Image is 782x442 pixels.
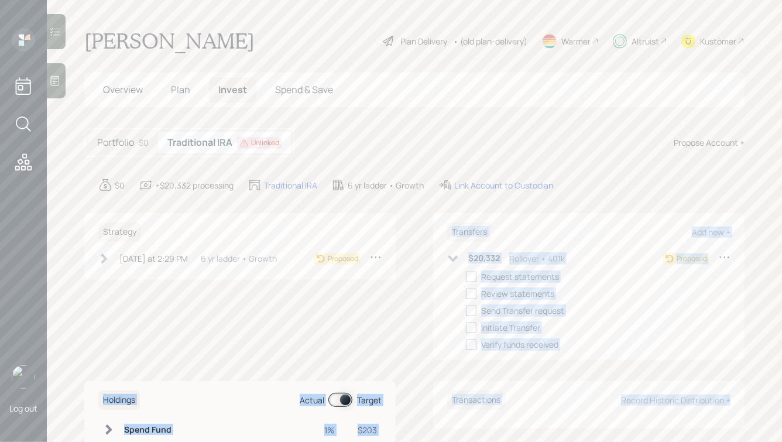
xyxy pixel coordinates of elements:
div: Verify funds received [481,338,558,351]
div: Plan Delivery [400,35,447,47]
div: +$20,332 processing [155,179,234,191]
h6: Spend Fund [124,425,180,435]
div: Request statements [481,270,559,283]
div: • (old plan-delivery) [453,35,527,47]
h5: Portfolio [97,137,134,148]
div: $0 [139,136,149,149]
span: Invest [218,83,247,96]
div: Rollover • 401k [509,252,565,265]
div: Proposed [677,253,707,264]
div: Send Transfer request [481,304,564,317]
h5: Traditional IRA [167,137,232,148]
div: $203 [349,424,377,436]
h6: Strategy [98,222,141,242]
div: Propose Account + [674,136,745,149]
div: Target [357,394,382,406]
h6: $20,332 [468,253,500,263]
div: Unlinked [251,138,279,148]
div: Warmer [561,35,591,47]
div: Initiate Transfer [481,321,540,334]
img: hunter_neumayer.jpg [12,365,35,389]
div: Traditional IRA [264,179,317,191]
h6: Holdings [98,390,140,410]
div: Review statements [481,287,554,300]
div: 6 yr ladder • Growth [348,179,424,191]
div: Link Account to Custodian [454,179,553,191]
div: Record Historic Distribution + [621,395,730,406]
div: Log out [9,403,37,414]
div: $0 [115,179,125,191]
div: [DATE] at 2:29 PM [119,252,188,265]
div: Altruist [632,35,659,47]
div: Actual [300,394,324,406]
h1: [PERSON_NAME] [84,28,255,54]
div: Proposed [328,253,358,264]
div: 6 yr ladder • Growth [201,252,277,265]
span: Spend & Save [275,83,333,96]
h6: Transactions [447,390,505,410]
div: Kustomer [700,35,736,47]
span: Plan [171,83,190,96]
span: Overview [103,83,143,96]
div: Add new + [692,227,730,238]
h6: Transfers [447,222,492,242]
div: 1% [317,424,335,436]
